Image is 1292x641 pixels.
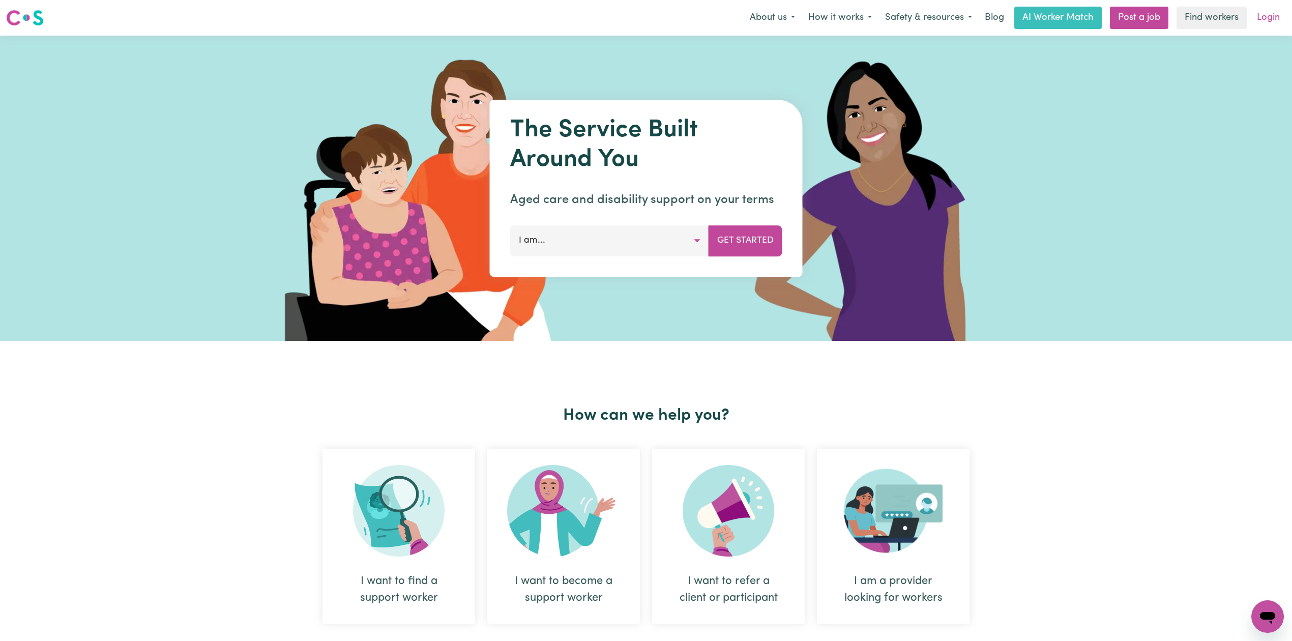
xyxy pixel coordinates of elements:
[507,465,620,557] img: Become Worker
[353,465,445,557] img: Search
[683,465,774,557] img: Refer
[844,465,943,557] img: Provider
[512,573,615,606] div: I want to become a support worker
[743,7,802,28] button: About us
[6,9,44,27] img: Careseekers logo
[709,225,782,256] button: Get Started
[841,573,945,606] div: I am a provider looking for workers
[1251,600,1284,633] iframe: Button to launch messaging window
[677,573,780,606] div: I want to refer a client or participant
[487,449,640,624] div: I want to become a support worker
[510,225,709,256] button: I am...
[510,116,782,174] h1: The Service Built Around You
[1014,7,1102,29] a: AI Worker Match
[878,7,979,28] button: Safety & resources
[1251,7,1286,29] a: Login
[979,7,1010,29] a: Blog
[6,6,44,30] a: Careseekers logo
[322,449,475,624] div: I want to find a support worker
[347,573,451,606] div: I want to find a support worker
[316,406,976,425] h2: How can we help you?
[817,449,970,624] div: I am a provider looking for workers
[1177,7,1247,29] a: Find workers
[802,7,878,28] button: How it works
[652,449,805,624] div: I want to refer a client or participant
[510,191,782,209] p: Aged care and disability support on your terms
[1110,7,1168,29] a: Post a job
